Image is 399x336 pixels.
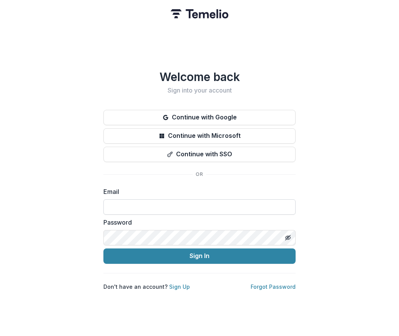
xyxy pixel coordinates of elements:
button: Continue with SSO [103,147,296,162]
label: Password [103,218,291,227]
img: Temelio [171,9,228,18]
button: Toggle password visibility [282,232,294,244]
a: Sign Up [169,283,190,290]
p: Don't have an account? [103,283,190,291]
button: Continue with Microsoft [103,128,296,144]
a: Forgot Password [251,283,296,290]
button: Continue with Google [103,110,296,125]
button: Sign In [103,248,296,264]
h2: Sign into your account [103,87,296,94]
label: Email [103,187,291,196]
h1: Welcome back [103,70,296,84]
